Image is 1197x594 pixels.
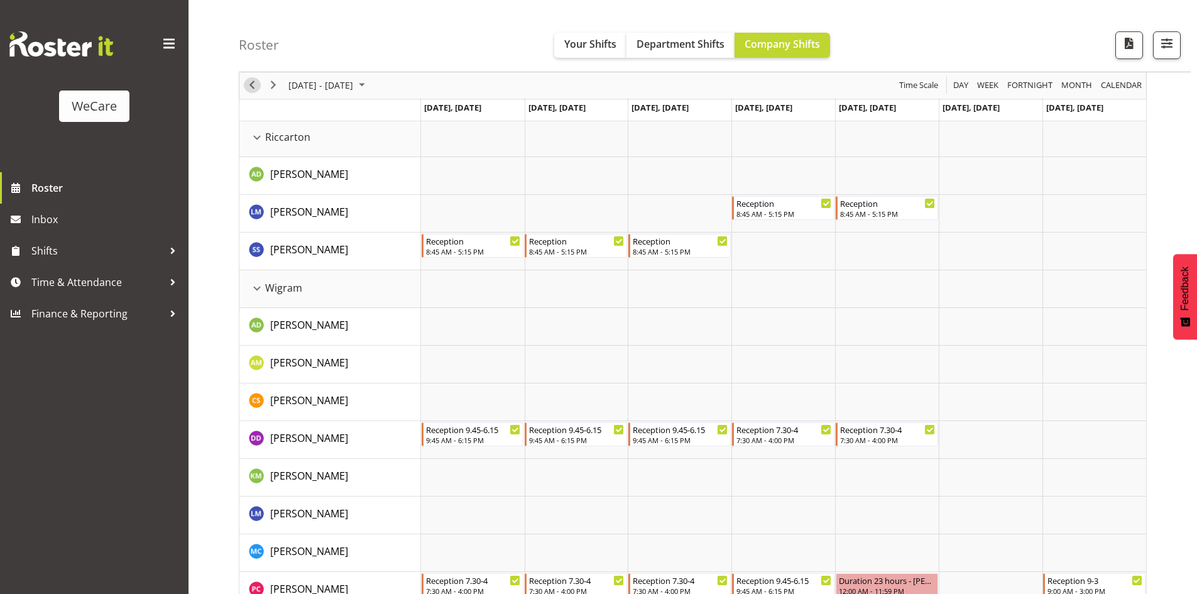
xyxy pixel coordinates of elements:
[628,422,731,446] div: Demi Dumitrean"s event - Reception 9.45-6.15 Begin From Wednesday, September 10, 2025 at 9:45:00 ...
[633,246,728,256] div: 8:45 AM - 5:15 PM
[239,157,421,195] td: Aleea Devenport resource
[952,78,970,94] span: Day
[244,78,261,94] button: Previous
[529,435,624,445] div: 9:45 AM - 6:15 PM
[239,421,421,459] td: Demi Dumitrean resource
[525,422,627,446] div: Demi Dumitrean"s event - Reception 9.45-6.15 Begin From Tuesday, September 9, 2025 at 9:45:00 AM ...
[31,241,163,260] span: Shifts
[270,318,348,332] span: [PERSON_NAME]
[270,393,348,408] a: [PERSON_NAME]
[839,102,896,113] span: [DATE], [DATE]
[265,129,310,145] span: Riccarton
[529,574,624,586] div: Reception 7.30-4
[732,422,834,446] div: Demi Dumitrean"s event - Reception 7.30-4 Begin From Thursday, September 11, 2025 at 7:30:00 AM G...
[9,31,113,57] img: Rosterit website logo
[736,197,831,209] div: Reception
[426,574,521,586] div: Reception 7.30-4
[633,435,728,445] div: 9:45 AM - 6:15 PM
[241,72,263,99] div: previous period
[424,102,481,113] span: [DATE], [DATE]
[736,423,831,436] div: Reception 7.30-4
[239,459,421,497] td: Kishendri Moodley resource
[529,423,624,436] div: Reception 9.45-6.15
[270,204,348,219] a: [PERSON_NAME]
[239,233,421,270] td: Savanna Samson resource
[525,234,627,258] div: Savanna Samson"s event - Reception Begin From Tuesday, September 9, 2025 at 8:45:00 AM GMT+12:00 ...
[239,270,421,308] td: Wigram resource
[1059,78,1095,94] button: Timeline Month
[270,431,348,446] a: [PERSON_NAME]
[265,280,302,295] span: Wigram
[270,317,348,333] a: [PERSON_NAME]
[1046,102,1103,113] span: [DATE], [DATE]
[287,78,354,94] span: [DATE] - [DATE]
[426,423,521,436] div: Reception 9.45-6.15
[1006,78,1054,94] span: Fortnight
[422,422,524,446] div: Demi Dumitrean"s event - Reception 9.45-6.15 Begin From Monday, September 8, 2025 at 9:45:00 AM G...
[31,273,163,292] span: Time & Attendance
[554,33,626,58] button: Your Shifts
[270,242,348,257] a: [PERSON_NAME]
[426,435,521,445] div: 9:45 AM - 6:15 PM
[736,574,831,586] div: Reception 9.45-6.15
[633,423,728,436] div: Reception 9.45-6.15
[637,37,724,51] span: Department Shifts
[836,422,938,446] div: Demi Dumitrean"s event - Reception 7.30-4 Begin From Friday, September 12, 2025 at 7:30:00 AM GMT...
[422,234,524,258] div: Savanna Samson"s event - Reception Begin From Monday, September 8, 2025 at 8:45:00 AM GMT+12:00 E...
[736,435,831,445] div: 7:30 AM - 4:00 PM
[943,102,1000,113] span: [DATE], [DATE]
[628,234,731,258] div: Savanna Samson"s event - Reception Begin From Wednesday, September 10, 2025 at 8:45:00 AM GMT+12:...
[839,574,935,586] div: Duration 23 hours - [PERSON_NAME]
[898,78,939,94] span: Time Scale
[270,167,348,182] a: [PERSON_NAME]
[736,209,831,219] div: 8:45 AM - 5:15 PM
[745,37,820,51] span: Company Shifts
[270,393,348,407] span: [PERSON_NAME]
[633,234,728,247] div: Reception
[239,497,421,534] td: Lainie Montgomery resource
[976,78,1000,94] span: Week
[735,102,792,113] span: [DATE], [DATE]
[284,72,373,99] div: September 08 - 14, 2025
[840,435,935,445] div: 7:30 AM - 4:00 PM
[564,37,616,51] span: Your Shifts
[270,356,348,370] span: [PERSON_NAME]
[31,210,182,229] span: Inbox
[1115,31,1143,59] button: Download a PDF of the roster according to the set date range.
[239,38,279,52] h4: Roster
[31,179,182,197] span: Roster
[529,246,624,256] div: 8:45 AM - 5:15 PM
[426,234,521,247] div: Reception
[270,468,348,483] a: [PERSON_NAME]
[735,33,830,58] button: Company Shifts
[1153,31,1181,59] button: Filter Shifts
[1173,254,1197,339] button: Feedback - Show survey
[626,33,735,58] button: Department Shifts
[270,544,348,558] span: [PERSON_NAME]
[239,195,421,233] td: Lainie Montgomery resource
[72,97,117,116] div: WeCare
[270,205,348,219] span: [PERSON_NAME]
[951,78,971,94] button: Timeline Day
[840,209,935,219] div: 8:45 AM - 5:15 PM
[287,78,371,94] button: September 2025
[426,246,521,256] div: 8:45 AM - 5:15 PM
[239,119,421,157] td: Riccarton resource
[975,78,1001,94] button: Timeline Week
[263,72,284,99] div: next period
[1060,78,1093,94] span: Month
[1100,78,1143,94] span: calendar
[1179,267,1191,311] span: Feedback
[239,308,421,346] td: Aleea Devenport resource
[633,574,728,586] div: Reception 7.30-4
[897,78,941,94] button: Time Scale
[239,346,421,383] td: Antonia Mao resource
[840,197,935,209] div: Reception
[732,196,834,220] div: Lainie Montgomery"s event - Reception Begin From Thursday, September 11, 2025 at 8:45:00 AM GMT+1...
[270,469,348,483] span: [PERSON_NAME]
[265,78,282,94] button: Next
[270,506,348,521] a: [PERSON_NAME]
[1047,574,1142,586] div: Reception 9-3
[270,431,348,445] span: [PERSON_NAME]
[270,507,348,520] span: [PERSON_NAME]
